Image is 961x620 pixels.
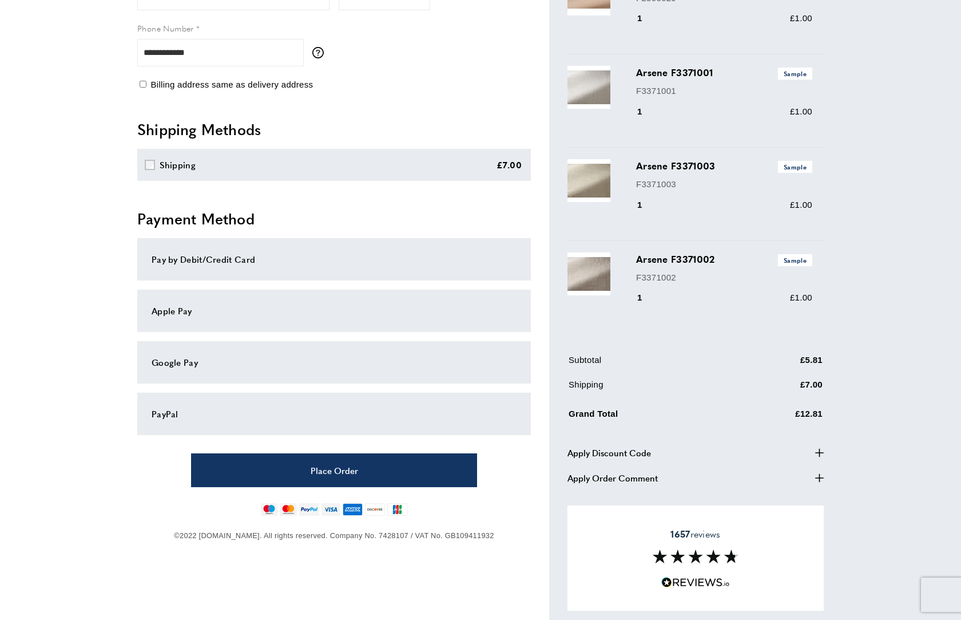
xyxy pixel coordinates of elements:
td: Subtotal [569,353,732,376]
img: maestro [261,503,277,516]
span: reviews [670,528,720,540]
span: Phone Number [137,22,194,34]
div: 1 [636,291,658,305]
div: 1 [636,105,658,119]
img: Arsene F3371003 [567,159,610,202]
img: Reviews section [653,550,738,563]
strong: 1657 [670,527,690,540]
img: discover [365,503,385,516]
div: PayPal [152,407,517,421]
h2: Payment Method [137,208,531,229]
span: Sample [778,161,812,173]
h3: Arsene F3371002 [636,252,812,266]
td: £7.00 [733,378,823,400]
span: £1.00 [790,13,812,23]
span: Apply Order Comment [567,471,658,485]
img: american-express [343,503,363,516]
span: £1.00 [790,200,812,210]
img: visa [321,503,340,516]
span: Sample [778,68,812,80]
button: Place Order [191,453,477,487]
h3: Arsene F3371001 [636,66,812,80]
span: £1.00 [790,106,812,116]
img: jcb [387,503,407,516]
p: F3371003 [636,177,812,191]
div: Apple Pay [152,304,517,318]
span: Billing address same as delivery address [150,80,313,89]
div: Shipping [160,158,196,172]
div: £7.00 [497,158,522,172]
span: £1.00 [790,293,812,302]
input: Billing address same as delivery address [140,81,146,88]
span: Sample [778,254,812,266]
h2: Shipping Methods [137,119,531,140]
button: More information [312,47,329,58]
td: Shipping [569,378,732,400]
img: mastercard [280,503,296,516]
span: Apply Discount Code [567,446,651,460]
img: paypal [299,503,319,516]
img: Arsene F3371001 [567,66,610,109]
h3: Arsene F3371003 [636,159,812,173]
img: Reviews.io 5 stars [661,577,730,588]
div: 1 [636,198,658,212]
td: £5.81 [733,353,823,376]
span: ©2022 [DOMAIN_NAME]. All rights reserved. Company No. 7428107 / VAT No. GB109411932 [174,531,494,540]
div: 1 [636,11,658,25]
div: Pay by Debit/Credit Card [152,252,517,266]
td: £12.81 [733,405,823,429]
p: F3371002 [636,271,812,285]
p: F3371001 [636,84,812,98]
div: Google Pay [152,356,517,369]
img: Arsene F3371002 [567,252,610,295]
td: Grand Total [569,405,732,429]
